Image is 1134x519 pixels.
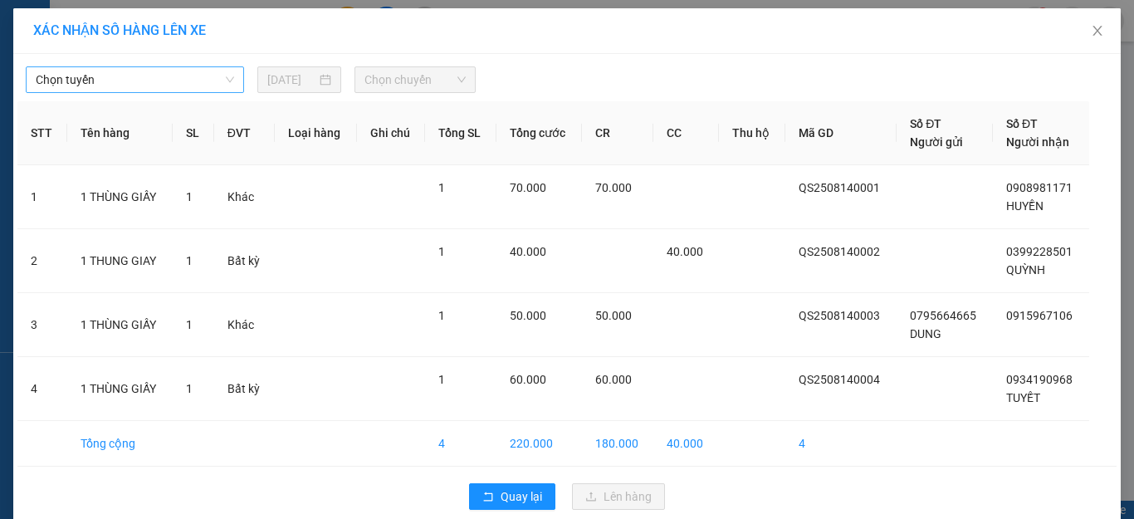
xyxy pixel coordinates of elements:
[910,309,976,322] span: 0795664665
[17,101,67,165] th: STT
[785,101,897,165] th: Mã GD
[67,101,173,165] th: Tên hàng
[595,181,632,194] span: 70.000
[667,245,703,258] span: 40.000
[1006,263,1045,277] span: QUỲNH
[186,190,193,203] span: 1
[653,421,719,467] td: 40.000
[425,421,496,467] td: 4
[214,293,275,357] td: Khác
[1006,391,1040,404] span: TUYẾT
[180,21,220,61] img: logo.jpg
[1006,199,1044,213] span: HUYỀN
[425,101,496,165] th: Tổng SL
[1006,245,1073,258] span: 0399228501
[438,181,445,194] span: 1
[1006,117,1038,130] span: Số ĐT
[17,357,67,421] td: 4
[1006,181,1073,194] span: 0908981171
[186,254,193,267] span: 1
[1006,373,1073,386] span: 0934190968
[17,293,67,357] td: 3
[799,181,880,194] span: QS2508140001
[438,245,445,258] span: 1
[214,357,275,421] td: Bất kỳ
[67,165,173,229] td: 1 THÙNG GIẤY
[214,229,275,293] td: Bất kỳ
[214,165,275,229] td: Khác
[67,421,173,467] td: Tổng cộng
[267,71,315,89] input: 14/08/2025
[102,24,164,102] b: Gửi khách hàng
[67,229,173,293] td: 1 THUNG GIAY
[469,483,555,510] button: rollbackQuay lại
[1006,135,1069,149] span: Người nhận
[501,487,542,506] span: Quay lại
[582,421,654,467] td: 180.000
[214,101,275,165] th: ĐVT
[799,309,880,322] span: QS2508140003
[653,101,719,165] th: CC
[1006,309,1073,322] span: 0915967106
[173,101,214,165] th: SL
[139,63,228,76] b: [DOMAIN_NAME]
[595,309,632,322] span: 50.000
[186,382,193,395] span: 1
[36,67,234,92] span: Chọn tuyến
[364,67,467,92] span: Chọn chuyến
[275,101,356,165] th: Loại hàng
[595,373,632,386] span: 60.000
[1074,8,1121,55] button: Close
[496,421,581,467] td: 220.000
[17,229,67,293] td: 2
[496,101,581,165] th: Tổng cước
[21,107,73,185] b: Xe Đăng Nhân
[510,245,546,258] span: 40.000
[1091,24,1104,37] span: close
[482,491,494,504] span: rollback
[799,245,880,258] span: QS2508140002
[910,117,941,130] span: Số ĐT
[510,181,546,194] span: 70.000
[186,318,193,331] span: 1
[799,373,880,386] span: QS2508140004
[719,101,785,165] th: Thu hộ
[357,101,426,165] th: Ghi chú
[438,373,445,386] span: 1
[572,483,665,510] button: uploadLên hàng
[17,165,67,229] td: 1
[910,327,941,340] span: DUNG
[67,357,173,421] td: 1 THÙNG GIẤY
[33,22,206,38] span: XÁC NHẬN SỐ HÀNG LÊN XE
[785,421,897,467] td: 4
[139,79,228,100] li: (c) 2017
[510,373,546,386] span: 60.000
[438,309,445,322] span: 1
[67,293,173,357] td: 1 THÙNG GIẤY
[582,101,654,165] th: CR
[510,309,546,322] span: 50.000
[910,135,963,149] span: Người gửi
